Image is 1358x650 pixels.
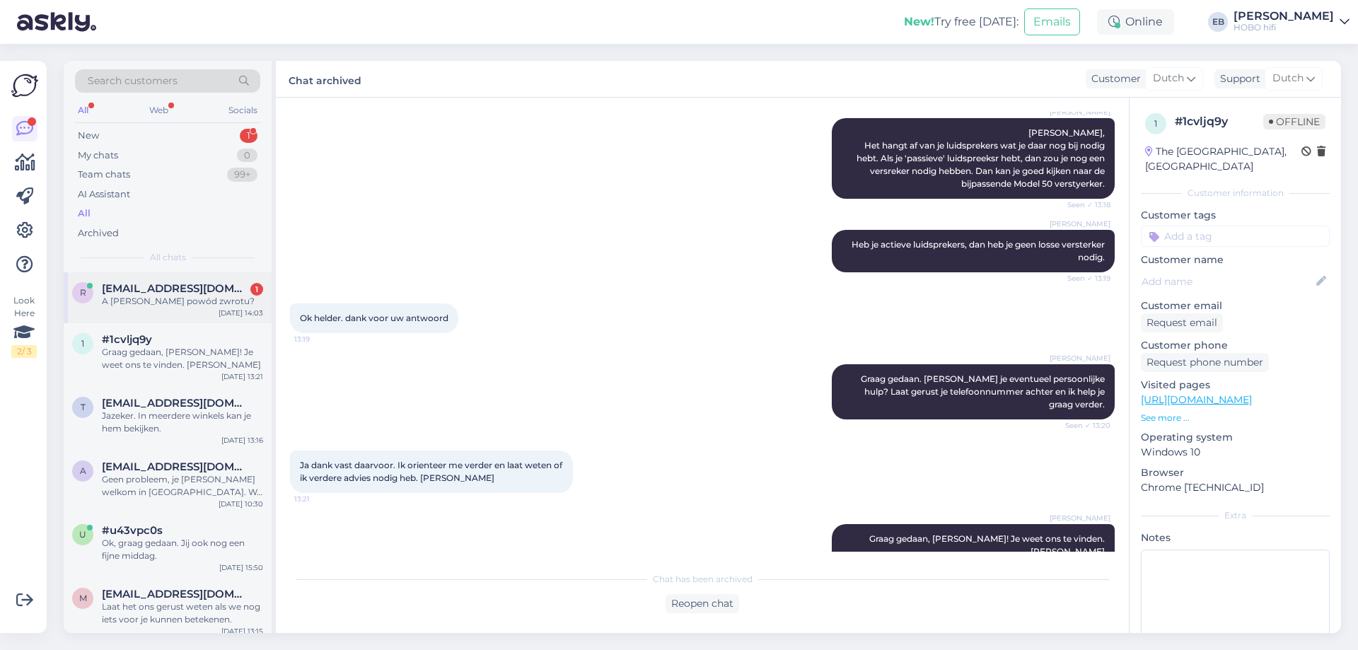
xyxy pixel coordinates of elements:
[1141,208,1330,223] p: Customer tags
[1234,11,1334,22] div: [PERSON_NAME]
[240,129,257,143] div: 1
[79,529,86,540] span: u
[1050,353,1110,364] span: [PERSON_NAME]
[1141,445,1330,460] p: Windows 10
[1145,144,1301,174] div: The [GEOGRAPHIC_DATA], [GEOGRAPHIC_DATA]
[102,600,263,626] div: Laat het ons gerust weten als we nog iets voor je kunnen betekenen.
[1057,420,1110,431] span: Seen ✓ 13:20
[250,283,263,296] div: 1
[102,588,249,600] span: msanten57@gmail.com
[102,397,249,410] span: toor@upcmail.nl
[1141,353,1269,372] div: Request phone number
[11,72,38,99] img: Askly Logo
[102,333,152,346] span: #1cvljq9y
[78,168,130,182] div: Team chats
[300,313,448,323] span: Ok helder. dank voor uw antwoord
[146,101,171,120] div: Web
[1141,378,1330,393] p: Visited pages
[79,593,87,603] span: m
[1141,430,1330,445] p: Operating system
[226,101,260,120] div: Socials
[1141,480,1330,495] p: Chrome [TECHNICAL_ID]
[1086,71,1141,86] div: Customer
[1141,509,1330,522] div: Extra
[78,149,118,163] div: My chats
[904,15,934,28] b: New!
[289,69,361,88] label: Chat archived
[11,294,37,358] div: Look Here
[75,101,91,120] div: All
[294,494,347,504] span: 13:21
[1142,274,1313,289] input: Add name
[221,626,263,637] div: [DATE] 13:15
[1141,226,1330,247] input: Add a tag
[102,346,263,371] div: Graag gedaan, [PERSON_NAME]! Je weet ons te vinden. [PERSON_NAME]
[219,308,263,318] div: [DATE] 14:03
[102,282,249,295] span: remigiusz1982@interia.pl
[1024,8,1080,35] button: Emails
[1214,71,1260,86] div: Support
[1050,219,1110,229] span: [PERSON_NAME]
[78,187,130,202] div: AI Assistant
[861,373,1107,410] span: Graag gedaan. [PERSON_NAME] je eventueel persoonlijke hulp? Laat gerust je telefoonnummer achter ...
[81,338,84,349] span: 1
[1175,113,1263,130] div: # 1cvljq9y
[237,149,257,163] div: 0
[1050,107,1110,117] span: [PERSON_NAME]
[1141,465,1330,480] p: Browser
[1141,187,1330,199] div: Customer information
[102,410,263,435] div: Jazeker. In meerdere winkels kan je hem bekijken.
[78,129,99,143] div: New
[1057,273,1110,284] span: Seen ✓ 13:19
[102,295,263,308] div: A [PERSON_NAME] powód zwrotu?
[102,537,263,562] div: Ok, graag gedaan. Jij ook nog een fijne middag.
[904,13,1018,30] div: Try free [DATE]:
[1153,71,1184,86] span: Dutch
[102,473,263,499] div: Geen probleem, je [PERSON_NAME] welkom in [GEOGRAPHIC_DATA]. We hebben [PERSON_NAME] in het assor...
[78,207,91,221] div: All
[300,460,564,483] span: Ja dank vast daarvoor. Ik orienteer me verder en laat weten of ik verdere advies nodig heb. [PERS...
[1234,22,1334,33] div: HOBO hifi
[1050,513,1110,523] span: [PERSON_NAME]
[1141,412,1330,424] p: See more ...
[219,562,263,573] div: [DATE] 15:50
[653,573,753,586] span: Chat has been archived
[81,402,86,412] span: t
[102,460,249,473] span: arjan.t.hart@icloud.com
[869,533,1107,557] span: Graag gedaan, [PERSON_NAME]! Je weet ons te vinden. [PERSON_NAME]
[1234,11,1350,33] a: [PERSON_NAME]HOBO hifi
[294,334,347,344] span: 13:19
[1141,393,1252,406] a: [URL][DOMAIN_NAME]
[1097,9,1174,35] div: Online
[221,435,263,446] div: [DATE] 13:16
[227,168,257,182] div: 99+
[1208,12,1228,32] div: EB
[1057,199,1110,210] span: Seen ✓ 13:18
[88,74,178,88] span: Search customers
[852,239,1107,262] span: Heb je actieve luidsprekers, dan heb je geen losse versterker nodig.
[1141,298,1330,313] p: Customer email
[666,594,739,613] div: Reopen chat
[1263,114,1325,129] span: Offline
[102,524,163,537] span: #u43vpc0s
[150,251,186,264] span: All chats
[857,127,1107,189] span: [PERSON_NAME], Het hangt af van je luidsprekers wat je daar nog bij nodig hebt. Als je 'passieve'...
[1154,118,1157,129] span: 1
[1141,253,1330,267] p: Customer name
[221,371,263,382] div: [DATE] 13:21
[80,287,86,298] span: r
[1141,530,1330,545] p: Notes
[11,345,37,358] div: 2 / 3
[1141,338,1330,353] p: Customer phone
[78,226,119,240] div: Archived
[1141,313,1223,332] div: Request email
[219,499,263,509] div: [DATE] 10:30
[80,465,86,476] span: a
[1272,71,1304,86] span: Dutch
